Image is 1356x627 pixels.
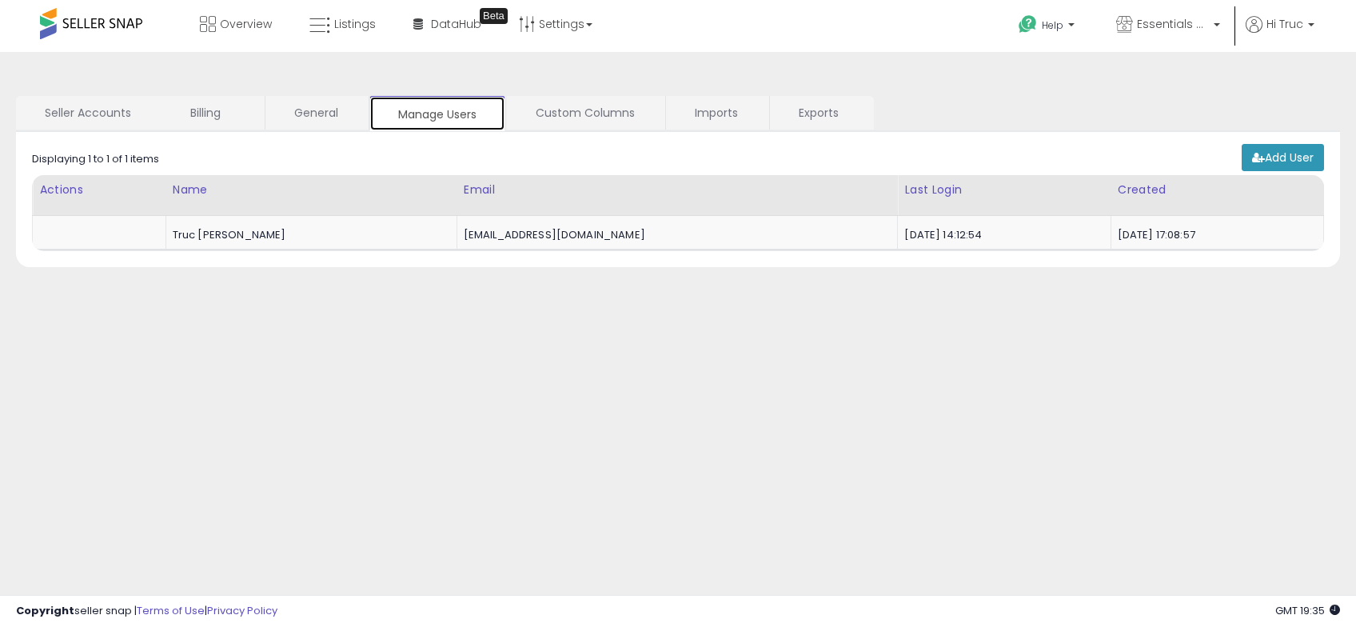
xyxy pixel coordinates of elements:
[1118,182,1317,198] div: Created
[904,182,1103,198] div: Last Login
[265,96,367,130] a: General
[1137,16,1209,32] span: Essentials Hub Supply
[1246,16,1314,52] a: Hi Truc
[1266,16,1303,32] span: Hi Truc
[32,152,159,167] div: Displaying 1 to 1 of 1 items
[1275,603,1340,618] span: 2025-10-11 19:35 GMT
[173,228,445,242] div: Truc [PERSON_NAME]
[16,603,74,618] strong: Copyright
[1018,14,1038,34] i: Get Help
[369,96,505,131] a: Manage Users
[207,603,277,618] a: Privacy Policy
[480,8,508,24] div: Tooltip anchor
[464,228,886,242] div: [EMAIL_ADDRESS][DOMAIN_NAME]
[162,96,263,130] a: Billing
[137,603,205,618] a: Terms of Use
[1242,144,1324,171] a: Add User
[464,182,891,198] div: Email
[904,228,1098,242] div: [DATE] 14:12:54
[16,96,160,130] a: Seller Accounts
[666,96,768,130] a: Imports
[16,604,277,619] div: seller snap | |
[220,16,272,32] span: Overview
[1006,2,1091,52] a: Help
[39,182,159,198] div: Actions
[1118,228,1311,242] div: [DATE] 17:08:57
[1042,18,1063,32] span: Help
[173,182,450,198] div: Name
[507,96,664,130] a: Custom Columns
[431,16,481,32] span: DataHub
[770,96,872,130] a: Exports
[334,16,376,32] span: Listings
